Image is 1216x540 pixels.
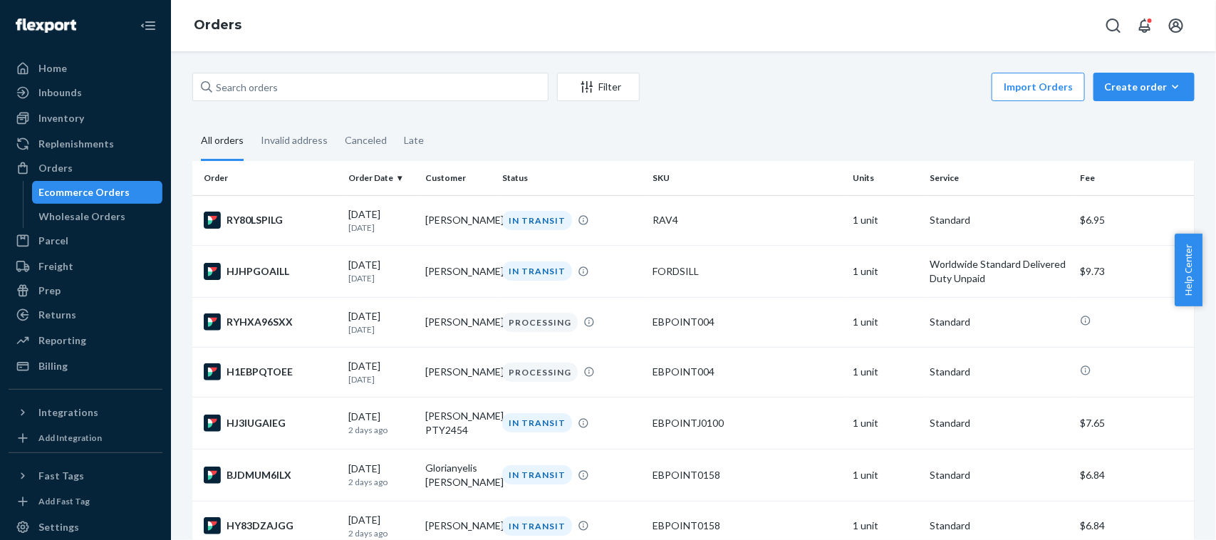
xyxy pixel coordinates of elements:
p: Standard [930,365,1069,379]
p: Standard [930,416,1069,430]
td: [PERSON_NAME] PTY2454 [420,397,497,449]
a: Settings [9,516,162,539]
a: Orders [9,157,162,180]
a: Freight [9,255,162,278]
input: Search orders [192,73,549,101]
td: [PERSON_NAME] [420,297,497,347]
a: Reporting [9,329,162,352]
td: [PERSON_NAME] [420,195,497,245]
div: HJHPGOAILL [204,263,337,280]
p: [DATE] [348,373,414,385]
div: RY80LSPILG [204,212,337,229]
button: Fast Tags [9,464,162,487]
a: Add Integration [9,430,162,447]
div: HY83DZAJGG [204,517,337,534]
a: Parcel [9,229,162,252]
button: Open Search Box [1099,11,1128,40]
p: [DATE] [348,272,414,284]
button: Filter [557,73,640,101]
div: H1EBPQTOEE [204,363,337,380]
p: Standard [930,519,1069,533]
p: Standard [930,468,1069,482]
td: 1 unit [847,297,924,347]
div: [DATE] [348,410,414,436]
div: IN TRANSIT [502,413,572,432]
p: Standard [930,213,1069,227]
div: Add Integration [38,432,102,444]
button: Create order [1093,73,1195,101]
div: IN TRANSIT [502,211,572,230]
a: Billing [9,355,162,378]
div: Prep [38,284,61,298]
td: $6.84 [1074,449,1195,501]
div: EBPOINT004 [653,365,841,379]
p: [DATE] [348,323,414,336]
button: Open notifications [1131,11,1159,40]
div: BJDMUM6ILX [204,467,337,484]
td: $9.73 [1074,245,1195,297]
th: Order [192,161,343,195]
a: Add Fast Tag [9,493,162,510]
div: PROCESSING [502,313,578,332]
div: Wholesale Orders [39,209,126,224]
div: [DATE] [348,359,414,385]
div: IN TRANSIT [502,261,572,281]
p: [DATE] [348,222,414,234]
div: Canceled [345,122,387,159]
th: SKU [647,161,847,195]
td: 1 unit [847,449,924,501]
a: Returns [9,303,162,326]
div: Customer [425,172,491,184]
td: $7.65 [1074,397,1195,449]
td: Glorianyelis [PERSON_NAME] [420,449,497,501]
div: RAV4 [653,213,841,227]
div: Returns [38,308,76,322]
a: Ecommerce Orders [32,181,163,204]
div: Inbounds [38,85,82,100]
td: 1 unit [847,195,924,245]
a: Home [9,57,162,80]
div: EBPOINTJ0100 [653,416,841,430]
button: Integrations [9,401,162,424]
th: Units [847,161,924,195]
div: IN TRANSIT [502,516,572,536]
div: [DATE] [348,309,414,336]
div: Freight [38,259,73,274]
ol: breadcrumbs [182,5,253,46]
div: PROCESSING [502,363,578,382]
div: EBPOINT0158 [653,519,841,533]
td: [PERSON_NAME] [420,245,497,297]
a: Replenishments [9,133,162,155]
div: Home [38,61,67,76]
p: Worldwide Standard Delivered Duty Unpaid [930,257,1069,286]
a: Inventory [9,107,162,130]
p: 2 days ago [348,527,414,539]
div: Parcel [38,234,68,248]
a: Prep [9,279,162,302]
div: EBPOINT0158 [653,468,841,482]
p: 2 days ago [348,476,414,488]
th: Order Date [343,161,420,195]
div: Ecommerce Orders [39,185,130,199]
div: Settings [38,520,79,534]
div: Integrations [38,405,98,420]
div: [DATE] [348,258,414,284]
span: Help Center [1175,234,1202,306]
th: Status [497,161,647,195]
div: HJ3IUGAIEG [204,415,337,432]
div: EBPOINT004 [653,315,841,329]
button: Close Navigation [134,11,162,40]
div: FORDSILL [653,264,841,279]
a: Orders [194,17,241,33]
div: Fast Tags [38,469,84,483]
div: Add Fast Tag [38,495,90,507]
div: RYHXA96SXX [204,313,337,331]
div: Reporting [38,333,86,348]
div: [DATE] [348,513,414,539]
p: Standard [930,315,1069,329]
div: Billing [38,359,68,373]
a: Inbounds [9,81,162,104]
div: Filter [558,80,639,94]
div: [DATE] [348,462,414,488]
div: Late [404,122,424,159]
